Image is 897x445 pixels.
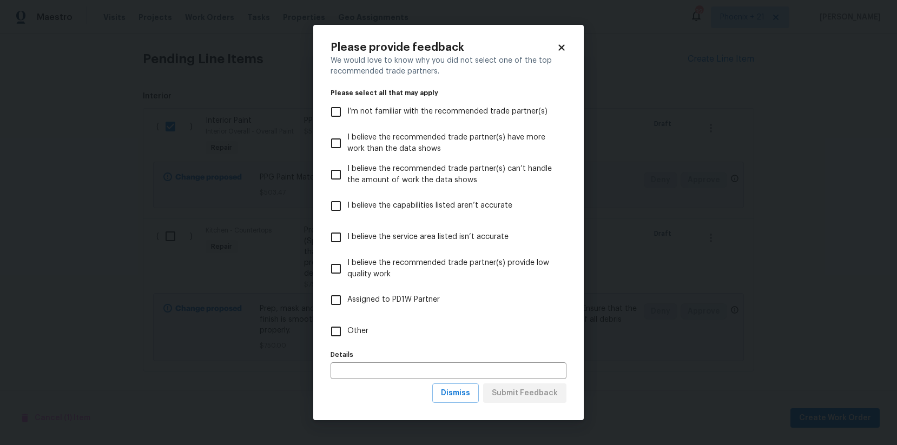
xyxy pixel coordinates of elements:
[331,42,557,53] h2: Please provide feedback
[347,163,558,186] span: I believe the recommended trade partner(s) can’t handle the amount of work the data shows
[347,257,558,280] span: I believe the recommended trade partner(s) provide low quality work
[347,132,558,155] span: I believe the recommended trade partner(s) have more work than the data shows
[432,383,479,403] button: Dismiss
[331,351,566,358] label: Details
[347,326,368,337] span: Other
[331,90,566,96] legend: Please select all that may apply
[347,231,509,243] span: I believe the service area listed isn’t accurate
[441,387,470,400] span: Dismiss
[331,55,566,77] div: We would love to know why you did not select one of the top recommended trade partners.
[347,294,440,305] span: Assigned to PD1W Partner
[347,200,512,211] span: I believe the capabilities listed aren’t accurate
[347,106,548,117] span: I’m not familiar with the recommended trade partner(s)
